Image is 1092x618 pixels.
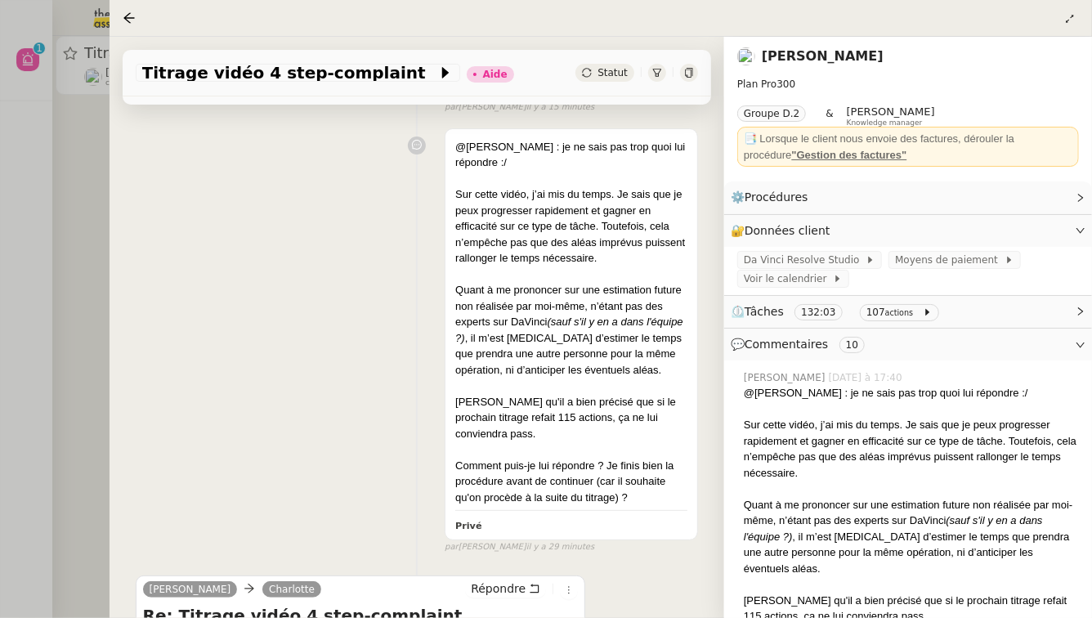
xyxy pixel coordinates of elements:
div: [PERSON_NAME] qu'il a bien précisé que si le prochain titrage refait 115 actions, ça ne lui convi... [455,394,687,442]
div: @[PERSON_NAME] : je ne sais pas trop quoi lui répondre :/ [455,139,687,171]
nz-tag: 132:03 [794,304,842,320]
span: il y a 29 minutes [526,540,595,554]
span: [PERSON_NAME] [847,105,935,118]
span: 🔐 [731,222,837,240]
span: Tâches [745,305,784,318]
app-user-label: Knowledge manager [847,105,935,127]
em: (sauf s'il y en a dans l'équipe ?) [455,316,683,344]
b: Privé [455,521,481,531]
span: Statut [597,67,628,78]
button: Répondre [465,580,546,598]
span: ⚙️ [731,188,816,207]
div: Comment puis-je lui répondre ? Je finis bien la procédure avant de continuer (car il souhaite qu'... [455,458,687,506]
span: ⏲️ [731,305,946,318]
a: [PERSON_NAME] [762,48,884,64]
span: 107 [866,307,885,318]
div: Sur cette vidéo, j’ai mis du temps. Je sais que je peux progresser rapidement et gagner en effica... [744,417,1079,481]
span: il y a 15 minutes [526,101,595,114]
span: par [445,101,459,114]
a: [PERSON_NAME] [143,582,238,597]
span: Plan Pro [737,78,776,90]
span: 💬 [731,338,871,351]
span: Da Vinci Resolve Studio [744,252,866,268]
span: Commentaires [745,338,828,351]
span: & [826,105,833,127]
div: 🔐Données client [724,215,1092,247]
nz-tag: Groupe D.2 [737,105,806,122]
span: par [445,540,459,554]
div: @[PERSON_NAME] : je ne sais pas trop quoi lui répondre :/ [744,385,1079,401]
span: [PERSON_NAME] [744,370,829,385]
u: "Gestion des factures" [792,149,907,161]
span: Répondre [471,580,526,597]
div: Quant à me prononcer sur une estimation future non réalisée par moi-même, n’étant pas des experts... [455,282,687,378]
em: (sauf s'il y en a dans l'équipe ?) [744,514,1043,543]
div: Aide [483,69,508,79]
div: ⏲️Tâches 132:03 107actions [724,296,1092,328]
span: Voir le calendrier [744,271,833,287]
span: [DATE] à 17:40 [829,370,906,385]
small: actions [885,308,914,317]
span: Knowledge manager [847,119,923,128]
div: ⚙️Procédures [724,181,1092,213]
div: Sur cette vidéo, j’ai mis du temps. Je sais que je peux progresser rapidement et gagner en effica... [455,186,687,266]
span: Données client [745,224,830,237]
span: Procédures [745,190,808,204]
span: Moyens de paiement [895,252,1004,268]
small: [PERSON_NAME] [445,540,594,554]
span: 300 [776,78,795,90]
img: users%2FYQzvtHxFwHfgul3vMZmAPOQmiRm1%2Favatar%2Fbenjamin-delahaye_m.png [737,47,755,65]
a: Charlotte [262,582,321,597]
div: 💬Commentaires 10 [724,329,1092,360]
small: [PERSON_NAME] [445,101,594,114]
span: Titrage vidéo 4 step-complaint [142,65,437,81]
nz-tag: 10 [839,337,865,353]
div: Quant à me prononcer sur une estimation future non réalisée par moi-même, n’étant pas des experts... [744,497,1079,577]
div: 📑 Lorsque le client nous envoie des factures, dérouler la procédure [744,131,1072,163]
